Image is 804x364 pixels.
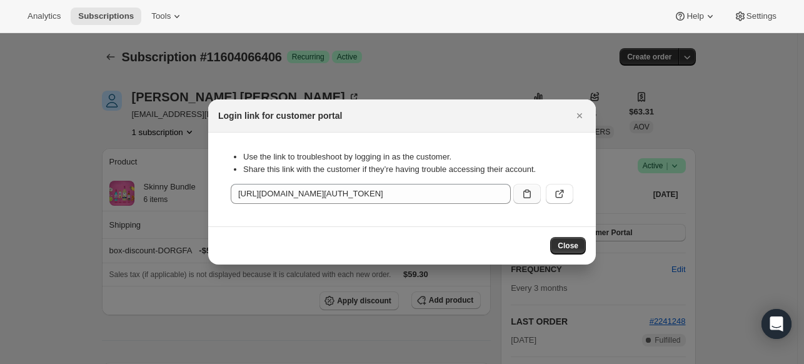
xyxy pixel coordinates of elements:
[746,11,776,21] span: Settings
[78,11,134,21] span: Subscriptions
[726,8,784,25] button: Settings
[144,8,191,25] button: Tools
[218,109,342,122] h2: Login link for customer portal
[550,237,586,255] button: Close
[20,8,68,25] button: Analytics
[761,309,791,339] div: Open Intercom Messenger
[666,8,723,25] button: Help
[28,11,61,21] span: Analytics
[71,8,141,25] button: Subscriptions
[686,11,703,21] span: Help
[571,107,588,124] button: Close
[151,11,171,21] span: Tools
[243,163,573,176] li: Share this link with the customer if they’re having trouble accessing their account.
[243,151,573,163] li: Use the link to troubleshoot by logging in as the customer.
[558,241,578,251] span: Close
